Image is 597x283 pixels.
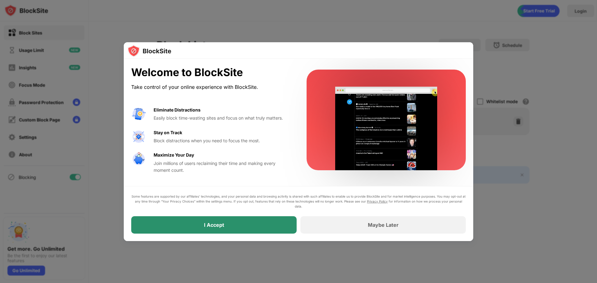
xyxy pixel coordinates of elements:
img: value-avoid-distractions.svg [131,107,146,121]
div: Take control of your online experience with BlockSite. [131,83,292,92]
div: Maybe Later [368,222,399,228]
div: Welcome to BlockSite [131,66,292,79]
div: Block distractions when you need to focus the most. [154,137,292,144]
img: logo-blocksite.svg [127,45,171,57]
div: Maximize Your Day [154,152,194,158]
div: Easily block time-wasting sites and focus on what truly matters. [154,115,292,121]
div: I Accept [204,222,224,228]
img: value-safe-time.svg [131,152,146,167]
a: Privacy Policy [367,199,388,203]
div: Stay on Track [154,129,182,136]
div: Eliminate Distractions [154,107,201,113]
div: Join millions of users reclaiming their time and making every moment count. [154,160,292,174]
div: Some features are supported by our affiliates’ technologies, and your personal data and browsing ... [131,194,466,209]
img: value-focus.svg [131,129,146,144]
